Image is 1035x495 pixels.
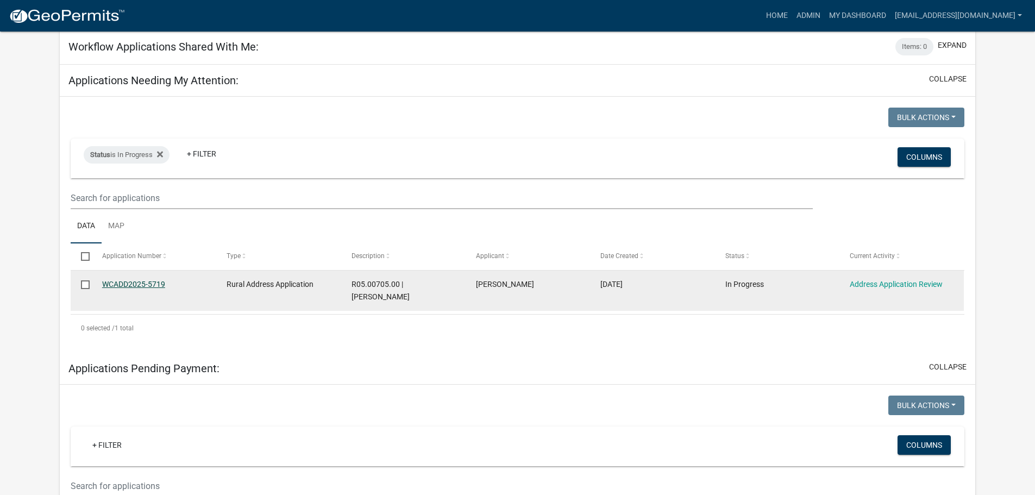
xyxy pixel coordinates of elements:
button: collapse [929,73,967,85]
span: Description [352,252,385,260]
span: Application Number [102,252,161,260]
h5: Applications Needing My Attention: [68,74,239,87]
span: Applicant [476,252,504,260]
a: Data [71,209,102,244]
span: 0 selected / [81,324,115,332]
datatable-header-cell: Date Created [590,243,714,270]
datatable-header-cell: Status [715,243,839,270]
div: collapse [60,97,975,353]
button: Bulk Actions [888,108,964,127]
div: is In Progress [84,146,170,164]
div: 1 total [71,315,964,342]
a: Address Application Review [850,280,943,289]
a: WCADD2025-5719 [102,280,165,289]
span: Type [227,252,241,260]
button: Columns [898,147,951,167]
input: Search for applications [71,187,812,209]
a: + Filter [178,144,225,164]
span: Current Activity [850,252,895,260]
button: collapse [929,361,967,373]
div: Items: 0 [895,38,933,55]
span: Rural Address Application [227,280,313,289]
a: + Filter [84,435,130,455]
span: R05.00705.00 | Billings, Richard [352,280,410,301]
datatable-header-cell: Select [71,243,91,270]
datatable-header-cell: Application Number [92,243,216,270]
span: Richard R Billings [476,280,534,289]
datatable-header-cell: Type [216,243,341,270]
span: In Progress [725,280,764,289]
button: Columns [898,435,951,455]
a: Map [102,209,131,244]
a: [EMAIL_ADDRESS][DOMAIN_NAME] [890,5,1026,26]
h5: Workflow Applications Shared With Me: [68,40,259,53]
a: Admin [792,5,825,26]
datatable-header-cell: Current Activity [839,243,964,270]
datatable-header-cell: Applicant [466,243,590,270]
h5: Applications Pending Payment: [68,362,219,375]
a: Home [762,5,792,26]
span: Status [725,252,744,260]
button: expand [938,40,967,51]
button: Bulk Actions [888,396,964,415]
a: My Dashboard [825,5,890,26]
datatable-header-cell: Description [341,243,465,270]
span: Status [90,151,110,159]
span: Date Created [600,252,638,260]
span: 09/08/2025 [600,280,623,289]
